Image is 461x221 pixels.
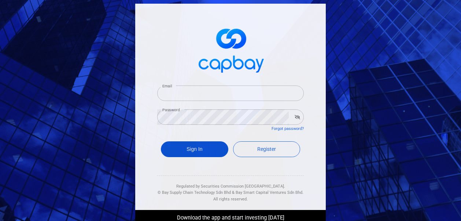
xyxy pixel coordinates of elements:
label: Email [162,83,172,89]
img: logo [194,22,267,77]
label: Password [162,107,180,113]
span: Bay Smart Capital Ventures Sdn Bhd. [236,190,303,195]
span: Register [257,146,276,152]
span: © Bay Supply Chain Technology Sdn Bhd [158,190,231,195]
div: Regulated by Securities Commission [GEOGRAPHIC_DATA]. & All rights reserved. [157,176,304,203]
a: Forgot password? [272,126,304,131]
button: Sign In [161,141,228,157]
a: Register [233,141,300,157]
